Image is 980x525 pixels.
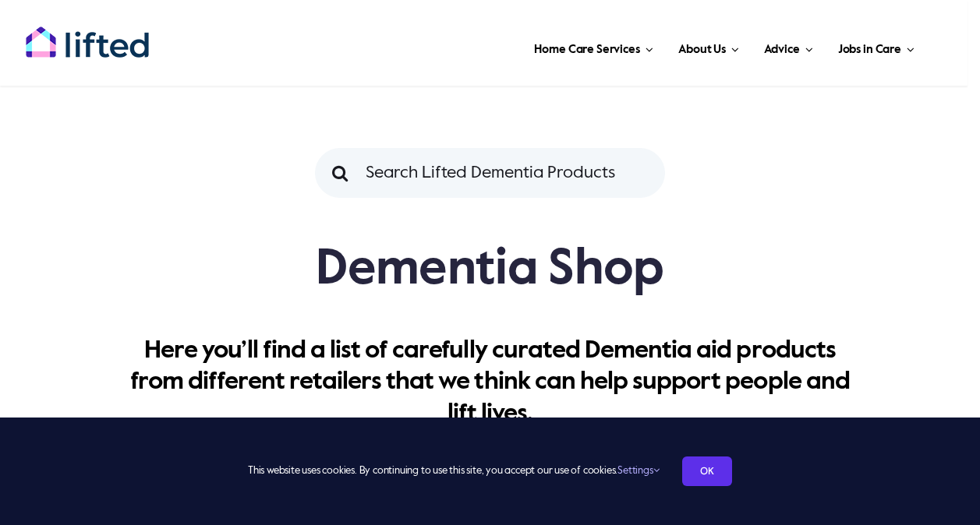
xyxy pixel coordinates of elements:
span: Advice [764,37,799,62]
a: Home Care Services [529,23,658,70]
a: OK [682,456,732,486]
span: Home Care Services [534,37,639,62]
h1: Dementia Shop [25,238,955,301]
input: Search [315,148,365,198]
a: Settings [617,466,659,476]
p: Here you’ll find a list of carefully curated Dementia aid products from different retailers that ... [122,335,858,429]
a: About Us [674,23,744,70]
input: Search Lifted Dementia Products [315,148,665,198]
span: Jobs in Care [838,37,901,62]
a: lifted-logo [25,26,150,41]
a: Advice [759,23,817,70]
span: About Us [678,37,726,62]
span: This website uses cookies. By continuing to use this site, you accept our use of cookies. [248,459,659,484]
a: Jobs in Care [833,23,920,70]
nav: Main Menu [181,23,919,70]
